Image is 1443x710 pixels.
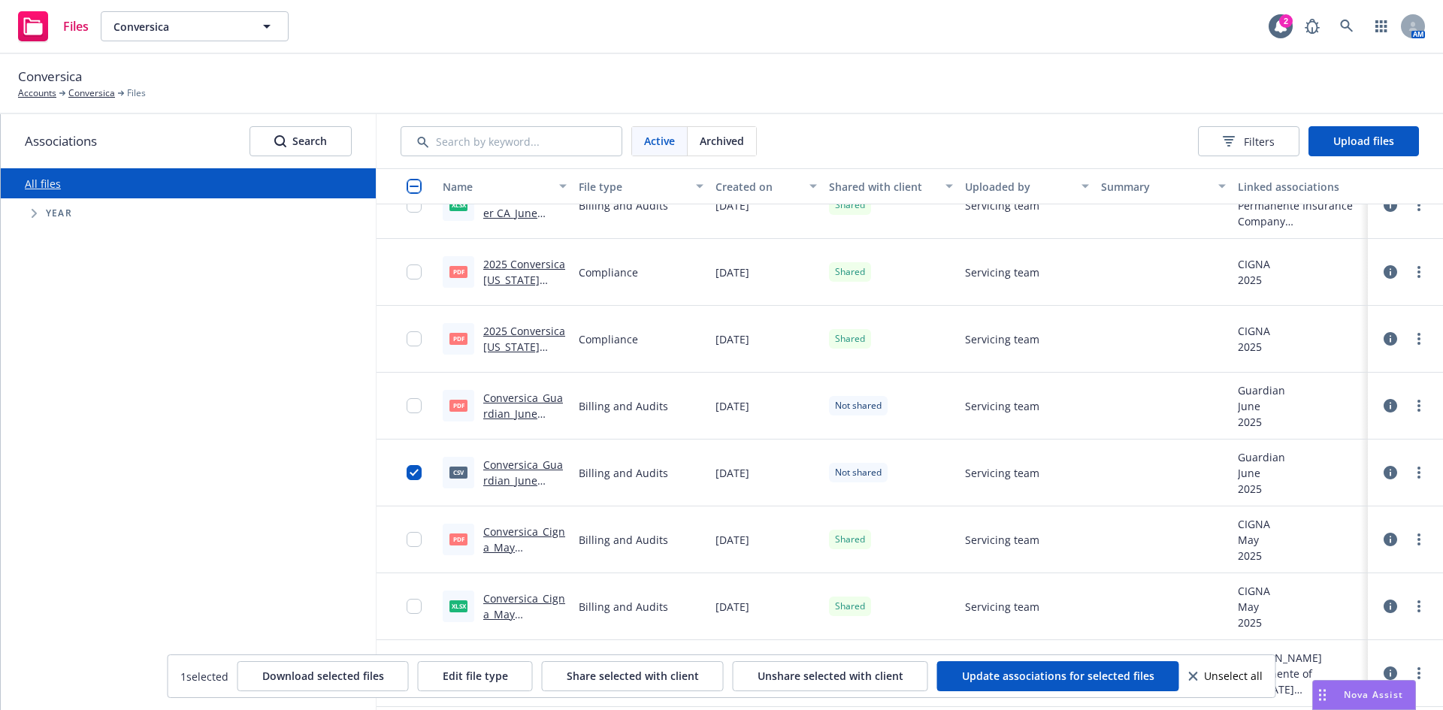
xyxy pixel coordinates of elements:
span: Upload files [1333,134,1394,148]
button: Shared with client [823,168,959,204]
span: [DATE] [715,532,749,548]
span: Filters [1223,134,1275,150]
input: Toggle Row Selected [407,198,422,213]
a: Conversica_Cigna_May 2025_Bill.xlsx [483,591,565,637]
span: 1 selected [180,669,228,684]
span: Billing and Audits [579,532,668,548]
span: Files [63,20,89,32]
span: [DATE] [715,398,749,414]
span: xlsx [449,199,467,210]
a: Switch app [1366,11,1396,41]
div: Guardian [1238,382,1285,398]
span: Unselect all [1204,671,1263,681]
a: Conversica_Cigna_May 2025_Bill.pdf [483,524,565,570]
span: Servicing team [965,264,1039,280]
span: [DATE] [715,599,749,615]
div: Search [274,127,327,156]
span: Active [644,133,675,149]
span: Compliance [579,331,638,347]
span: Servicing team [965,331,1039,347]
span: Update associations for selected files [962,669,1154,683]
a: more [1410,397,1428,415]
button: Unselect all [1188,661,1263,691]
span: Servicing team [965,465,1039,481]
span: pdf [449,333,467,344]
div: 2025 [1238,548,1270,563]
button: Uploaded by [959,168,1095,204]
input: Toggle Row Selected [407,398,422,413]
span: Billing and Audits [579,198,668,213]
input: Toggle Row Selected [407,599,422,614]
div: [PERSON_NAME] Permanente of [US_STATE] [1238,650,1362,697]
span: [DATE] [715,465,749,481]
span: [DATE] [715,198,749,213]
span: Servicing team [965,398,1039,414]
a: Conversica_Guardian_June 2025_Bill.csv [483,458,563,503]
button: Edit file type [418,661,533,691]
button: File type [573,168,709,204]
input: Select all [407,179,422,194]
span: [DATE] [715,331,749,347]
a: more [1410,664,1428,682]
span: Compliance [579,264,638,280]
input: Toggle Row Selected [407,264,422,279]
div: CIGNA [1238,583,1270,599]
div: Drag to move [1313,681,1332,709]
span: pdf [449,533,467,545]
div: Tree Example [1,198,376,228]
a: 2025 Conversica [US_STATE] Compliance Disclosure - Cigna HDHP.pdf [483,257,565,334]
a: Search [1332,11,1362,41]
button: Upload files [1308,126,1419,156]
button: Name [437,168,573,204]
span: Shared [835,533,865,546]
div: Summary [1101,179,1209,195]
a: Accounts [18,86,56,100]
span: Unshare selected with client [758,669,903,683]
span: Conversica [18,67,82,86]
span: xlsx [449,600,467,612]
span: Conversica [113,19,244,35]
a: 2025 Conversica [US_STATE] Compliance Disclosure - Cigna OAP.pdf [483,324,565,401]
span: Servicing team [965,198,1039,213]
a: more [1410,530,1428,548]
span: Year [46,209,72,218]
input: Toggle Row Selected [407,465,422,480]
div: 2025 [1238,272,1270,288]
a: Conversica_Guardian_June 2025_Bill.pdf [483,391,563,437]
a: more [1410,597,1428,615]
input: Toggle Row Selected [407,331,422,346]
div: May [1238,532,1270,548]
span: Shared [835,198,865,212]
div: Guardian [1238,449,1285,465]
span: Billing and Audits [579,599,668,615]
div: Uploaded by [965,179,1072,195]
span: Associations [25,131,97,151]
div: CIGNA [1238,256,1270,272]
input: Toggle Row Selected [407,532,422,547]
input: Search by keyword... [401,126,622,156]
div: June [1238,398,1285,414]
span: Files [127,86,146,100]
span: Archived [700,133,744,149]
button: Nova Assist [1312,680,1416,710]
svg: Search [274,135,286,147]
span: Not shared [835,399,882,412]
span: Shared [835,600,865,613]
div: 2025 [1238,414,1285,430]
span: Filters [1244,134,1275,150]
a: Conversica_Kaiser CA_June 2025_Bill.xlsx [483,190,564,236]
a: more [1410,196,1428,214]
div: Shared with client [829,179,936,195]
div: Created on [715,179,800,195]
a: Conversica [68,86,115,100]
button: Conversica [101,11,289,41]
span: Billing and Audits [579,398,668,414]
span: Edit file type [443,669,508,683]
button: Update associations for selected files [937,661,1179,691]
span: pdf [449,400,467,411]
span: pdf [449,266,467,277]
div: 2025 [1238,615,1270,630]
button: Created on [709,168,823,204]
a: Report a Bug [1297,11,1327,41]
div: CIGNA [1238,516,1270,532]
